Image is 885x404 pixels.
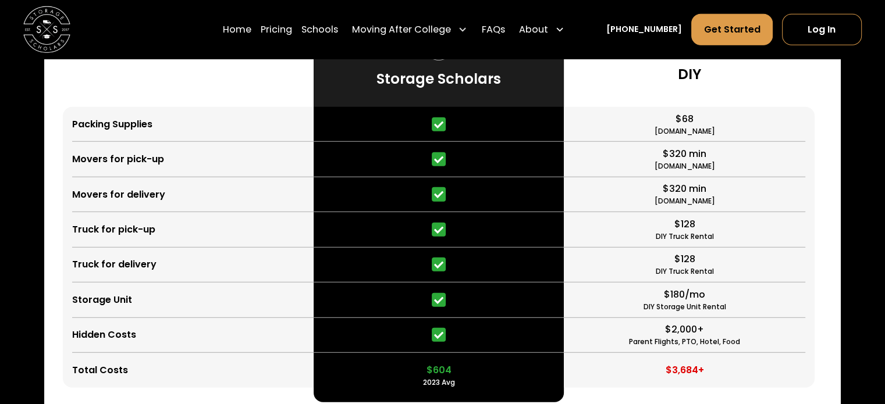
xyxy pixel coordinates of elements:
div: About [519,22,548,36]
div: Moving After College [347,13,472,45]
div: $128 [674,217,695,231]
div: About [514,13,569,45]
div: Storage Unit [72,293,132,307]
a: [PHONE_NUMBER] [606,23,682,35]
div: Truck for delivery [72,258,157,271]
div: DIY Truck Rental [655,266,713,277]
div: $180/mo [664,288,705,302]
div: [DOMAIN_NAME] [654,161,715,171]
div: Truck for pick-up [72,223,155,237]
div: Packing Supplies [72,117,152,131]
div: $2,000+ [665,323,704,337]
div: $128 [674,252,695,266]
a: Log In [782,13,862,45]
div: Movers for pick-up [72,152,164,166]
a: Get Started [691,13,772,45]
div: Movers for delivery [72,188,165,202]
div: 2023 Avg [422,377,454,388]
div: [DOMAIN_NAME] [654,126,715,137]
img: Storage Scholars main logo [23,6,70,53]
div: Moving After College [352,22,451,36]
div: Parent Flights, PTO, Hotel, Food [629,337,740,347]
a: Pricing [261,13,292,45]
div: DIY Truck Rental [655,231,713,242]
div: Total Costs [72,363,128,377]
h3: DIY [677,65,701,83]
a: FAQs [481,13,504,45]
div: $3,684+ [665,363,703,377]
h3: Storage Scholars [376,70,501,88]
div: $604 [426,363,451,377]
div: $320 min [663,147,706,161]
div: DIY Storage Unit Rental [643,302,726,312]
div: $68 [676,112,694,126]
div: $320 min [663,182,706,196]
a: Home [223,13,251,45]
a: Schools [301,13,338,45]
div: Hidden Costs [72,328,136,342]
div: [DOMAIN_NAME] [654,196,715,206]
